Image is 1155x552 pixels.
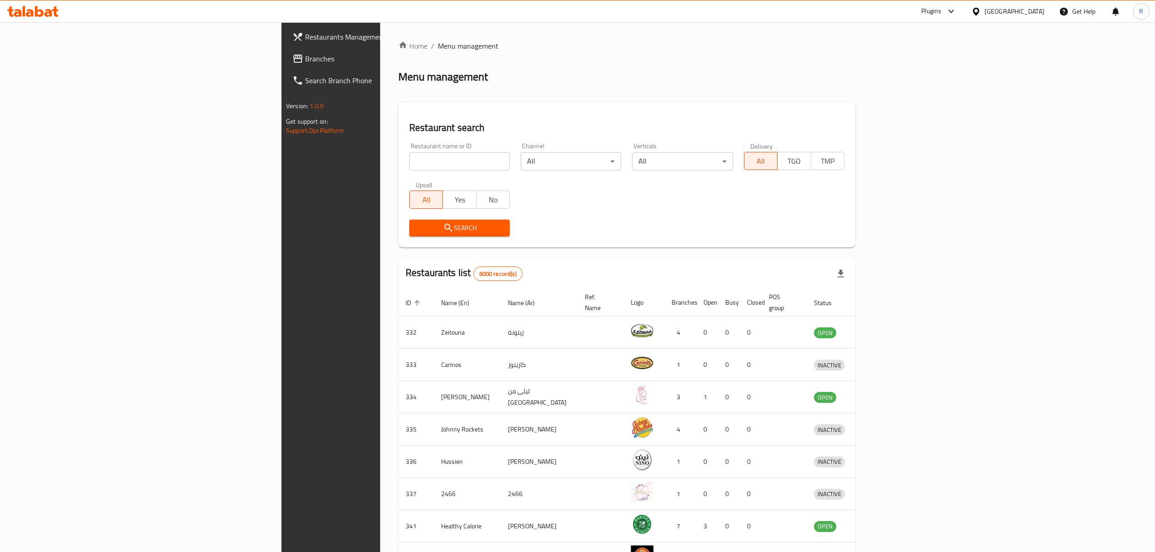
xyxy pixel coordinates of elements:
th: Logo [623,289,664,316]
span: OPEN [814,521,836,532]
button: TMP [811,152,844,170]
a: Support.OpsPlatform [286,125,344,136]
img: 2466 [631,481,653,503]
td: 3 [696,510,718,542]
nav: breadcrumb [398,40,855,51]
img: Carinos [631,351,653,374]
span: R [1139,6,1143,16]
div: All [521,152,621,171]
td: 0 [740,349,762,381]
th: Busy [718,289,740,316]
td: 0 [740,478,762,510]
span: OPEN [814,392,836,403]
img: Hussien [631,448,653,471]
h2: Restaurants list [406,266,522,281]
td: 1 [664,478,696,510]
div: Total records count [473,266,522,281]
button: Yes [442,191,476,209]
span: Name (Ar) [508,297,547,308]
td: 0 [696,413,718,446]
td: 0 [718,413,740,446]
td: 3 [664,381,696,413]
span: TGO [781,155,807,168]
td: 0 [696,316,718,349]
div: All [632,152,733,171]
span: 6000 record(s) [474,270,522,278]
span: Version: [286,100,308,112]
button: No [476,191,510,209]
span: No [480,193,506,206]
td: 0 [718,446,740,478]
a: Branches [285,48,474,70]
span: POS group [769,291,796,313]
img: Johnny Rockets [631,416,653,439]
td: كارينوز [501,349,577,381]
label: Delivery [750,143,773,149]
img: Healthy Calorie [631,513,653,536]
td: 1 [696,381,718,413]
span: Restaurants Management [305,31,467,42]
th: Open [696,289,718,316]
div: [GEOGRAPHIC_DATA] [984,6,1045,16]
span: INACTIVE [814,425,845,435]
td: 0 [740,381,762,413]
th: Branches [664,289,696,316]
input: Search for restaurant name or ID.. [409,152,510,171]
div: Plugins [921,6,941,17]
td: 0 [718,478,740,510]
span: Name (En) [441,297,481,308]
td: 4 [664,316,696,349]
div: OPEN [814,392,836,403]
button: All [409,191,443,209]
span: TMP [815,155,841,168]
td: 0 [696,446,718,478]
th: Closed [740,289,762,316]
span: Ref. Name [585,291,613,313]
td: [PERSON_NAME] [501,413,577,446]
img: Leila Min Lebnan [631,384,653,406]
td: ليلى من [GEOGRAPHIC_DATA] [501,381,577,413]
td: 1 [664,349,696,381]
span: 1.0.0 [310,100,324,112]
button: Search [409,220,510,236]
span: Yes [447,193,472,206]
div: INACTIVE [814,489,845,500]
img: Zeitouna [631,319,653,342]
span: INACTIVE [814,489,845,499]
a: Restaurants Management [285,26,474,48]
td: 0 [696,349,718,381]
span: Search [417,222,502,234]
span: Get support on: [286,115,328,127]
div: INACTIVE [814,457,845,467]
a: Search Branch Phone [285,70,474,91]
td: 0 [740,316,762,349]
td: 2466 [501,478,577,510]
span: All [413,193,439,206]
td: 4 [664,413,696,446]
span: Status [814,297,844,308]
span: OPEN [814,328,836,338]
td: [PERSON_NAME] [501,510,577,542]
div: Export file [830,263,852,285]
td: 0 [740,510,762,542]
td: 0 [740,413,762,446]
button: TGO [777,152,811,170]
td: 7 [664,510,696,542]
span: ID [406,297,423,308]
label: Upsell [416,181,432,188]
td: 0 [718,510,740,542]
h2: Restaurant search [409,121,844,135]
td: زيتونة [501,316,577,349]
td: 1 [664,446,696,478]
td: 0 [718,349,740,381]
span: Branches [305,53,467,64]
span: INACTIVE [814,360,845,371]
td: 0 [740,446,762,478]
td: 0 [696,478,718,510]
span: All [748,155,774,168]
div: INACTIVE [814,424,845,435]
span: Search Branch Phone [305,75,467,86]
